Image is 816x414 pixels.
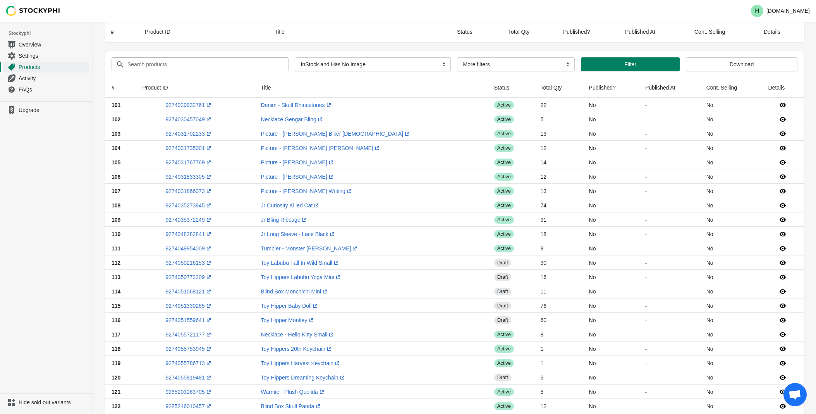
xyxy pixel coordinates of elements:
[165,389,212,395] a: 9285203263705(opens a new window)
[165,274,212,280] a: 9274050773209(opens a new window)
[165,217,212,223] a: 9274035372249(opens a new window)
[534,198,582,212] td: 74
[645,389,647,394] small: -
[165,374,212,381] a: 9274055819481(opens a new window)
[534,126,582,141] td: 13
[261,131,411,137] a: Picture - [PERSON_NAME] Biker [DEMOGRAPHIC_DATA](opens a new window)
[534,155,582,169] td: 14
[645,203,647,208] small: -
[19,74,88,82] span: Activity
[112,116,120,122] span: 102
[261,174,335,180] a: Picture - [PERSON_NAME](opens a new window)
[730,61,754,67] span: Download
[494,374,511,381] span: draft
[261,231,336,237] a: Jr Long Sleeve - Lace Black(opens a new window)
[261,245,359,252] a: Tumbler - Monster [PERSON_NAME](opens a new window)
[112,303,120,309] span: 115
[494,144,514,152] span: active
[645,289,647,294] small: -
[645,188,647,193] small: -
[700,284,762,298] td: No
[261,274,342,280] a: Toy Hippers Labubu Yoga Mini(opens a new window)
[261,159,335,166] a: Picture - [PERSON_NAME](opens a new window)
[19,106,88,114] span: Upgrade
[534,284,582,298] td: 11
[261,374,346,381] a: Toy Hippers Dreaming Keychain(opens a new window)
[3,50,89,61] a: Settings
[700,155,762,169] td: No
[3,72,89,84] a: Activity
[583,385,639,399] td: No
[165,403,212,409] a: 9285216010457(opens a new window)
[494,202,514,209] span: active
[261,389,326,395] a: Warmie - Plush Quolida(opens a new window)
[534,78,582,98] th: Total Qty
[494,302,511,310] span: draft
[783,383,807,406] a: Open chat
[700,270,762,284] td: No
[583,313,639,327] td: No
[581,57,680,71] button: Filter
[19,41,88,48] span: Overview
[165,231,212,237] a: 9274048282841(opens a new window)
[583,227,639,241] td: No
[494,359,514,367] span: active
[112,346,120,352] span: 118
[19,86,88,93] span: FAQs
[639,78,700,98] th: Published At
[112,274,120,280] span: 113
[534,342,582,356] td: 1
[255,78,488,98] th: Title
[261,288,329,295] a: Blind Box Monchichi Mini(opens a new window)
[494,345,514,353] span: active
[112,389,120,395] span: 121
[583,370,639,385] td: No
[165,145,212,151] a: 9274031735001(opens a new window)
[165,245,212,252] a: 9274049954009(opens a new window)
[583,78,639,98] th: Published?
[112,217,120,223] span: 109
[700,198,762,212] td: No
[534,298,582,313] td: 76
[534,270,582,284] td: 16
[261,102,333,108] a: Denim - Skull Rhinestones(opens a new window)
[583,399,639,413] td: No
[645,346,647,351] small: -
[583,327,639,342] td: No
[583,169,639,184] td: No
[645,317,647,323] small: -
[261,202,321,209] a: Jr Curiosity Killed Cat(opens a new window)
[3,397,89,408] a: Hide sold out variants
[165,102,212,108] a: 9274029932761(opens a new window)
[645,145,647,150] small: -
[494,273,511,281] span: draft
[700,298,762,313] td: No
[645,217,647,222] small: -
[583,126,639,141] td: No
[700,327,762,342] td: No
[645,404,647,409] small: -
[583,198,639,212] td: No
[112,102,120,108] span: 101
[700,313,762,327] td: No
[700,112,762,126] td: No
[261,217,308,223] a: Jr Bling Ribcage(opens a new window)
[165,317,212,323] a: 9274051559641(opens a new window)
[261,116,324,122] a: Necklace Gengar Bling(opens a new window)
[494,230,514,238] span: active
[112,360,120,366] span: 119
[700,399,762,413] td: No
[534,356,582,370] td: 1
[494,216,514,224] span: active
[494,130,514,138] span: active
[112,131,120,137] span: 103
[112,159,120,166] span: 105
[261,346,333,352] a: Toy Hippers 20th Keychain(opens a new window)
[165,303,212,309] a: 9274051330265(opens a new window)
[751,5,763,17] span: Avatar with initials H
[583,141,639,155] td: No
[261,145,381,151] a: Picture - [PERSON_NAME] [PERSON_NAME](opens a new window)
[165,131,212,137] a: 9274031702233(opens a new window)
[700,98,762,112] td: No
[645,160,647,165] small: -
